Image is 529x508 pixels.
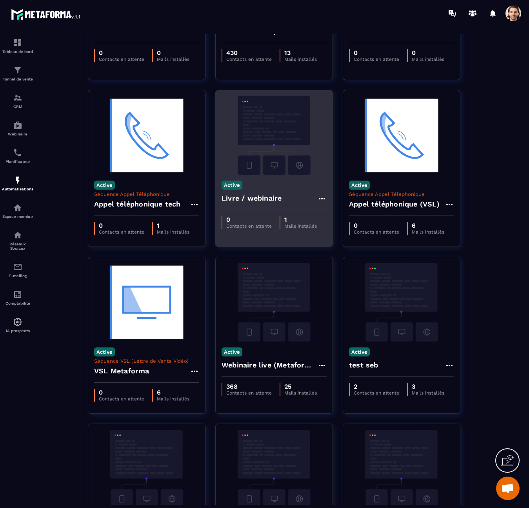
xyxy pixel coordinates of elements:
img: social-network [13,230,22,240]
h4: Appel téléphonique (VSL) [349,199,440,210]
p: Contacts en attente [99,57,144,62]
p: Mails installés [157,229,189,235]
p: Mails installés [412,57,444,62]
p: Séquence VSL (Lettre de Vente Vidéo) [94,358,199,364]
img: accountant [13,290,22,299]
p: Contacts en attente [354,229,399,235]
img: automation-background [94,263,199,342]
img: automations [13,121,22,130]
h4: Livre / webinaire [222,193,282,204]
p: 0 [226,216,272,223]
a: automationsautomationsAutomatisations [2,170,33,197]
p: Webinaire [2,132,33,136]
p: Espace membre [2,214,33,219]
p: 6 [412,222,444,229]
p: Mails installés [412,229,444,235]
p: 430 [226,49,272,57]
p: Planificateur [2,159,33,164]
p: Active [349,347,370,356]
p: 25 [284,383,317,390]
p: 368 [226,383,272,390]
p: Mails installés [284,223,317,229]
p: 0 [354,222,399,229]
img: automations [13,317,22,327]
p: Comptabilité [2,301,33,305]
p: 0 [99,222,144,229]
p: Mails installés [157,57,189,62]
p: Séquence Appel Téléphonique [94,191,199,197]
p: Contacts en attente [226,390,272,396]
p: E-mailing [2,274,33,278]
h4: VSL Metaforma [94,365,149,376]
p: Mails installés [284,390,317,396]
p: 0 [354,49,399,57]
img: email [13,262,22,272]
a: social-networksocial-networkRéseaux Sociaux [2,225,33,256]
p: Contacts en attente [354,57,399,62]
a: emailemailE-mailing [2,256,33,284]
a: accountantaccountantComptabilité [2,284,33,311]
h4: test seb [349,360,378,371]
img: automations [13,203,22,212]
p: Active [222,347,242,356]
img: automation-background [222,263,327,342]
p: 6 [157,389,189,396]
img: logo [11,7,82,21]
p: Mails installés [412,390,444,396]
img: automation-background [349,96,454,175]
img: automation-background [222,96,327,175]
p: 1 [157,222,189,229]
p: Séquence Appel Téléphonique [349,191,454,197]
p: Active [222,181,242,190]
p: 0 [157,49,189,57]
p: Automatisations [2,187,33,191]
a: automationsautomationsWebinaire [2,115,33,142]
a: formationformationTableau de bord [2,32,33,60]
p: Contacts en attente [354,390,399,396]
p: 13 [284,49,317,57]
p: Réseaux Sociaux [2,242,33,250]
p: 2 [354,383,399,390]
p: Active [94,347,115,356]
img: automations [13,175,22,185]
a: Open chat [496,477,520,500]
img: automation-background [94,96,199,175]
p: 3 [412,383,444,390]
img: automation-background [349,263,454,342]
a: schedulerschedulerPlanificateur [2,142,33,170]
p: Tunnel de vente [2,77,33,81]
p: 0 [412,49,444,57]
img: scheduler [13,148,22,157]
p: Contacts en attente [99,229,144,235]
p: Active [349,181,370,190]
p: Active [94,181,115,190]
a: formationformationTunnel de vente [2,60,33,87]
img: formation [13,93,22,102]
img: formation [13,66,22,75]
a: automationsautomationsEspace membre [2,197,33,225]
p: 0 [99,389,144,396]
img: formation [13,38,22,48]
h4: Webinaire live (Metaforma) [222,360,317,371]
p: Mails installés [157,396,189,402]
p: Mails installés [284,57,317,62]
p: CRM [2,104,33,109]
p: IA prospects [2,329,33,333]
p: Tableau de bord [2,49,33,54]
p: Contacts en attente [99,396,144,402]
a: formationformationCRM [2,87,33,115]
p: Contacts en attente [226,57,272,62]
p: 1 [284,216,317,223]
p: 0 [99,49,144,57]
h4: Appel téléphonique tech [94,199,181,210]
p: Contacts en attente [226,223,272,229]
